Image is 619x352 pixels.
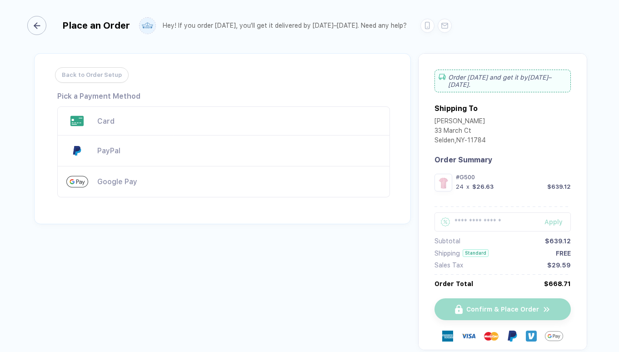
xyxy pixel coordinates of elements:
img: visa [461,329,476,343]
div: Place an Order [62,20,130,31]
div: Apply [544,218,571,226]
div: Shipping [434,250,460,257]
div: Order Summary [434,156,571,164]
button: Apply [533,212,571,231]
div: Paying with Google Pay [57,166,390,197]
div: Paying with Card [57,106,390,136]
div: Shipping To [434,104,478,113]
span: Back to Order Setup [62,68,122,82]
div: Sales Tax [434,261,463,269]
div: $639.12 [547,183,571,190]
div: Subtotal [434,237,460,245]
img: GPay [545,327,563,345]
div: Paying with Card [97,117,381,126]
div: Pick a Payment Method [57,92,140,101]
div: Hey! If you order [DATE], you'll get it delivered by [DATE]–[DATE]. Need any help? [163,22,407,30]
div: $668.71 [544,280,571,287]
div: Paying with Google Pay [97,177,381,186]
img: user profile [140,18,155,34]
div: FREE [556,250,571,257]
div: $26.63 [472,183,494,190]
div: $639.12 [545,237,571,245]
div: #G500 [456,174,571,181]
div: 33 March Ct [434,127,486,136]
div: [PERSON_NAME] [434,117,486,127]
div: Standard [463,249,489,257]
button: Back to Order Setup [55,67,129,83]
div: x [465,183,470,190]
img: Venmo [526,331,537,342]
img: master-card [484,329,499,343]
img: b9183128-ffb4-4110-bf35-4c40d36504db_nt_front_1757258214074.jpg [437,176,450,189]
div: Paying with PayPal [97,146,381,155]
div: Selden , NY - 11784 [434,136,486,146]
img: express [442,331,453,342]
img: Paypal [507,331,518,342]
div: Order [DATE] and get it by [DATE]–[DATE] . [434,70,571,92]
div: $29.59 [547,261,571,269]
div: Order Total [434,280,473,287]
div: Paying with PayPal [57,136,390,166]
div: 24 [456,183,464,190]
